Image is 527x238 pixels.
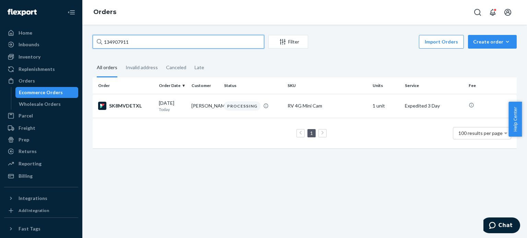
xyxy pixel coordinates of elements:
div: Inventory [19,53,40,60]
a: Freight [4,123,78,134]
div: SK8MVDETXL [98,102,153,110]
div: Invalid address [126,59,158,76]
button: Open notifications [486,5,500,19]
div: Prep [19,136,29,143]
a: Orders [93,8,116,16]
th: Fee [466,77,517,94]
div: [DATE] [159,100,186,112]
a: Reporting [4,158,78,169]
div: Returns [19,148,37,155]
div: Fast Tags [19,225,40,232]
button: Create order [468,35,517,49]
div: Orders [19,77,35,84]
th: Order [93,77,156,94]
button: Open account menu [501,5,515,19]
button: Filter [268,35,308,49]
div: Replenishments [19,66,55,73]
a: Billing [4,171,78,181]
div: Canceled [166,59,186,76]
div: Customer [191,83,219,88]
div: Late [195,59,204,76]
button: Import Orders [419,35,464,49]
a: Replenishments [4,64,78,75]
a: Orders [4,75,78,86]
a: Page 1 is your current page [309,130,314,136]
a: Returns [4,146,78,157]
span: 100 results per page [458,130,503,136]
th: Service [402,77,466,94]
div: Parcel [19,112,33,119]
div: Reporting [19,160,42,167]
a: Ecommerce Orders [15,87,79,98]
a: Prep [4,134,78,145]
p: Today [159,107,186,112]
a: Add Integration [4,206,78,215]
div: Inbounds [19,41,39,48]
div: All orders [97,59,117,77]
div: Home [19,29,32,36]
td: 1 unit [370,94,402,118]
div: Create order [473,38,512,45]
a: Home [4,27,78,38]
th: Units [370,77,402,94]
div: Freight [19,125,35,131]
div: Ecommerce Orders [19,89,63,96]
a: Inventory [4,51,78,62]
iframe: Opens a widget where you can chat to one of our agents [483,217,520,235]
div: Add Integration [19,208,49,213]
button: Open Search Box [471,5,484,19]
div: Billing [19,173,33,179]
td: [PERSON_NAME] [189,94,221,118]
th: Order Date [156,77,189,94]
div: Integrations [19,195,47,202]
img: Flexport logo [8,9,37,16]
th: Status [221,77,285,94]
button: Fast Tags [4,223,78,234]
button: Help Center [508,102,522,137]
button: Integrations [4,193,78,204]
th: SKU [285,77,370,94]
div: RV 4G Mini Cam [288,102,367,109]
a: Parcel [4,110,78,121]
div: Filter [269,38,308,45]
a: Wholesale Orders [15,99,79,110]
div: PROCESSING [224,101,260,111]
div: Wholesale Orders [19,101,61,108]
input: Search orders [93,35,264,49]
p: Expedited 3 Day [405,102,463,109]
button: Close Navigation [65,5,78,19]
ol: breadcrumbs [88,2,122,22]
a: Inbounds [4,39,78,50]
